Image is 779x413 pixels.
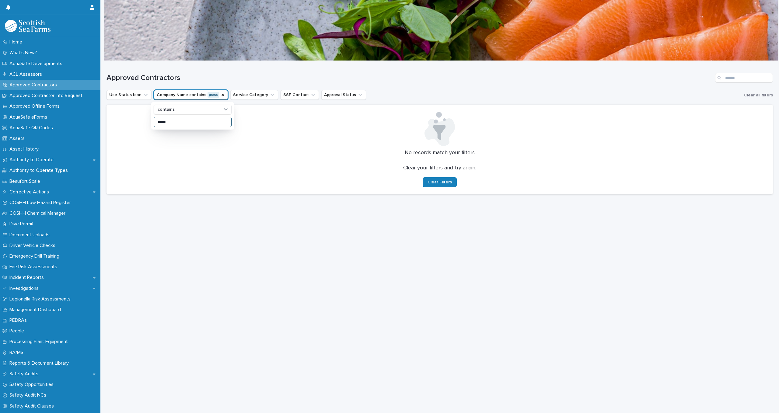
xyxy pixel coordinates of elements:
p: People [7,328,29,334]
button: Company Name [154,90,228,100]
button: Use Status Icon [107,90,152,100]
p: COSHH Low Hazard Register [7,200,76,206]
p: Safety Audits [7,371,43,377]
input: Search [715,73,773,83]
p: No records match your filters [114,150,766,156]
p: Management Dashboard [7,307,66,313]
p: Approved Offline Forms [7,103,65,109]
p: Clear your filters and try again. [403,165,476,172]
span: Clear all filters [744,93,773,97]
p: ACL Assessors [7,71,47,77]
p: contains [158,107,175,112]
p: Corrective Actions [7,189,54,195]
p: Document Uploads [7,232,54,238]
p: Beaufort Scale [7,179,45,184]
p: Authority to Operate [7,157,58,163]
p: Safety Audit NCs [7,392,51,398]
img: bPIBxiqnSb2ggTQWdOVV [5,20,51,32]
p: Asset History [7,146,44,152]
p: Dive Permit [7,221,39,227]
p: AquaSafe eForms [7,114,52,120]
p: Approved Contractors [7,82,62,88]
p: AquaSafe QR Codes [7,125,58,131]
p: Approved Contractor Info Request [7,93,87,99]
p: Fire Risk Assessments [7,264,62,270]
p: Incident Reports [7,275,49,280]
p: PEDRAs [7,318,32,323]
p: RA/MS [7,350,28,356]
p: Assets [7,136,30,141]
p: AquaSafe Developments [7,61,67,67]
p: Authority to Operate Types [7,168,73,173]
p: Safety Opportunities [7,382,58,387]
button: Clear Filters [423,177,457,187]
p: Home [7,39,27,45]
p: Driver Vehicle Checks [7,243,60,248]
button: Approval Status [321,90,366,100]
button: Service Category [230,90,278,100]
p: Legionella Risk Assessments [7,296,75,302]
button: Clear all filters [742,91,773,100]
span: Clear Filters [428,180,452,184]
p: Investigations [7,286,44,291]
p: Emergency Drill Training [7,253,64,259]
p: What's New? [7,50,42,56]
p: Processing Plant Equipment [7,339,73,345]
h1: Approved Contractors [107,74,713,82]
p: Reports & Document Library [7,360,74,366]
button: SSF Contact [281,90,319,100]
p: Safety Audit Clauses [7,403,59,409]
p: COSHH Chemical Manager [7,210,70,216]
